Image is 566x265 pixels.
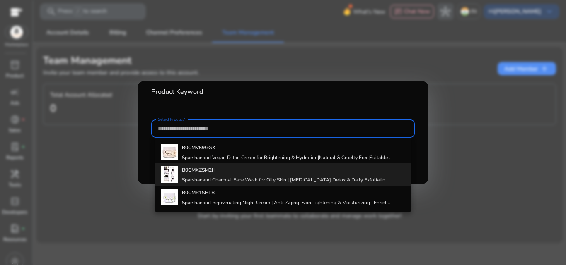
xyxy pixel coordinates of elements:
[182,189,215,196] b: B0CMR1SHLB
[151,87,203,96] b: Product Keyword
[182,154,393,161] h4: Sparshanand Vegan D-tan Cream for Brightening & Hydration|Natural & Cruelty Free|Suitable ...
[182,167,215,173] b: B0CMXZSM2H
[182,144,215,151] b: B0CMV69GGX
[182,177,389,183] h4: Sparshanand Charcoal Face Wash for Oily Skin | [MEDICAL_DATA] Detox & Daily Exfoliatin...
[158,117,186,122] mat-label: Select Product*
[161,189,178,205] img: 31TOpjZsi7L._SS40_.jpg
[161,166,178,183] img: 41dMiW5C+EL._SS40_.jpg
[161,144,178,160] img: 31qZWKA3akL._SS40_.jpg
[182,199,392,206] h4: Sparshanand Rejuvenating Night Cream | Anti-Aging, Skin Tightening & Moisturizing | Enrich...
